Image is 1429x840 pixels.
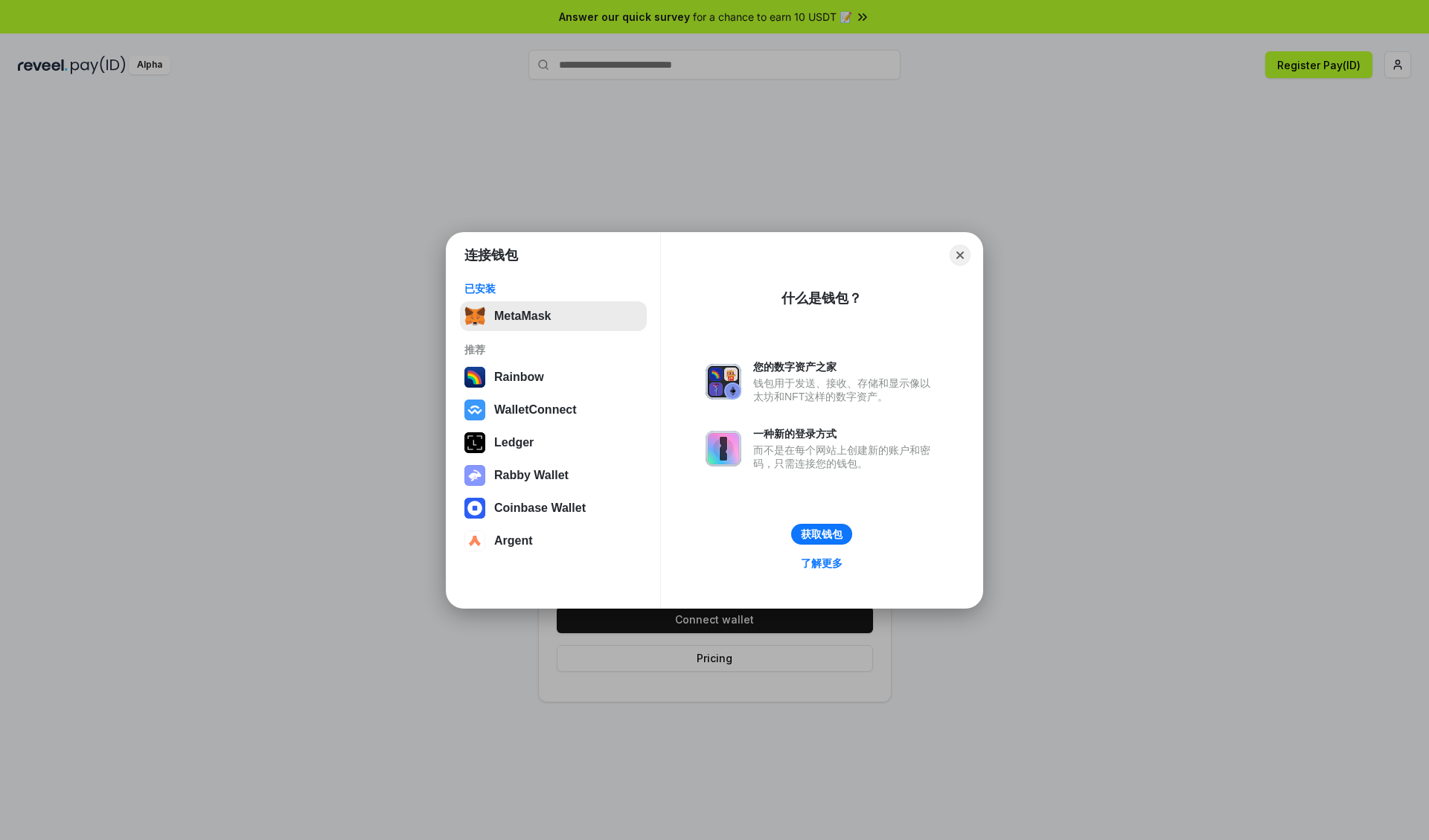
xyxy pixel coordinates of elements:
[464,306,485,327] img: svg+xml,%3Csvg%20fill%3D%22none%22%20height%3D%2233%22%20viewBox%3D%220%200%2035%2033%22%20width%...
[464,343,642,356] div: 推荐
[464,282,642,295] div: 已安装
[791,524,852,545] button: 获取钱包
[464,432,485,453] img: svg+xml,%3Csvg%20xmlns%3D%22http%3A%2F%2Fwww.w3.org%2F2000%2Fsvg%22%20width%3D%2228%22%20height%3...
[753,427,938,440] div: 一种新的登录方式
[460,526,647,556] button: Argent
[460,395,647,425] button: WalletConnect
[460,461,647,490] button: Rabby Wallet
[460,493,647,523] button: Coinbase Wallet
[460,428,647,458] button: Ledger
[801,528,843,541] div: 获取钱包
[494,534,533,548] div: Argent
[706,431,741,467] img: svg+xml,%3Csvg%20xmlns%3D%22http%3A%2F%2Fwww.w3.org%2F2000%2Fsvg%22%20fill%3D%22none%22%20viewBox...
[464,246,518,264] h1: 连接钱包
[494,403,577,417] div: WalletConnect
[753,360,938,373] div: 您的数字资产之家
[464,367,485,388] img: svg+xml,%3Csvg%20width%3D%22120%22%20height%3D%22120%22%20viewBox%3D%220%200%20120%20120%22%20fil...
[464,498,485,519] img: svg+xml,%3Csvg%20width%3D%2228%22%20height%3D%2228%22%20viewBox%3D%220%200%2028%2028%22%20fill%3D...
[706,364,741,400] img: svg+xml,%3Csvg%20xmlns%3D%22http%3A%2F%2Fwww.w3.org%2F2000%2Fsvg%22%20fill%3D%22none%22%20viewBox...
[494,501,586,515] div: Coinbase Wallet
[460,301,647,331] button: MetaMask
[801,557,843,570] div: 了解更多
[464,530,485,551] img: svg+xml,%3Csvg%20width%3D%2228%22%20height%3D%2228%22%20viewBox%3D%220%200%2028%2028%22%20fill%3D...
[753,443,938,470] div: 而不是在每个网站上创建新的账户和密码，只需连接您的钱包。
[494,436,534,449] div: Ledger
[464,400,485,420] img: svg+xml,%3Csvg%20width%3D%2228%22%20height%3D%2228%22%20viewBox%3D%220%200%2028%2028%22%20fill%3D...
[753,376,938,403] div: 钱包用于发送、接收、存储和显示像以太坊和NFT这样的数字资产。
[460,362,647,392] button: Rainbow
[792,554,851,573] a: 了解更多
[781,289,862,307] div: 什么是钱包？
[494,371,544,384] div: Rainbow
[494,469,569,482] div: Rabby Wallet
[950,245,971,266] button: Close
[464,465,485,486] img: svg+xml,%3Csvg%20xmlns%3D%22http%3A%2F%2Fwww.w3.org%2F2000%2Fsvg%22%20fill%3D%22none%22%20viewBox...
[494,310,551,323] div: MetaMask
